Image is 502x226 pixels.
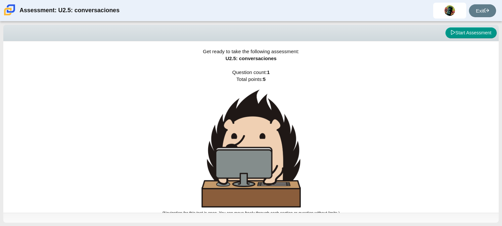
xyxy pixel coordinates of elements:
[202,90,301,207] img: hedgehog-behind-computer-large.png
[3,12,17,18] a: Carmen School of Science & Technology
[162,211,340,215] small: (Navigation for this test is open. You can move freely through each section or question without l...
[20,3,119,19] div: Assessment: U2.5: conversaciones
[225,56,276,61] span: U2.5: conversaciones
[445,27,497,39] button: Start Assessment
[162,69,340,215] span: Question count: Total points:
[267,69,270,75] b: 1
[203,49,299,54] span: Get ready to take the following assessment:
[444,5,455,16] img: sai.guzmantrujillo.7Y9te4
[3,3,17,17] img: Carmen School of Science & Technology
[263,76,265,82] b: 5
[469,4,496,17] a: Exit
